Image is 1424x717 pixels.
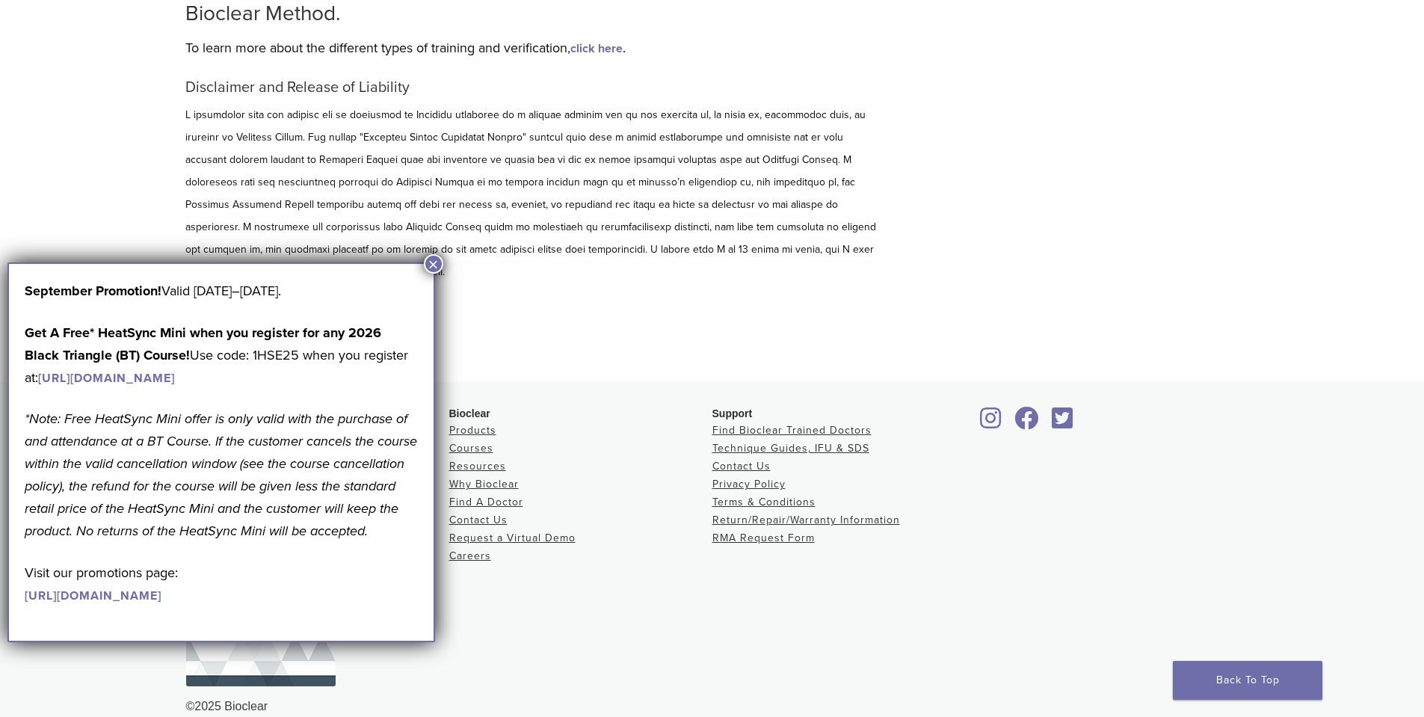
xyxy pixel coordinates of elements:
em: *Note: Free HeatSync Mini offer is only valid with the purchase of and attendance at a BT Course.... [25,410,417,539]
a: Terms & Conditions [712,496,816,508]
a: Find Bioclear Trained Doctors [712,424,872,437]
a: Resources [449,460,506,473]
a: Why Bioclear [449,478,519,490]
a: Return/Repair/Warranty Information [712,514,900,526]
a: Contact Us [712,460,771,473]
b: September Promotion! [25,283,161,299]
a: Careers [449,550,491,562]
a: [URL][DOMAIN_NAME] [25,588,161,603]
a: Bioclear [1047,416,1079,431]
a: Products [449,424,496,437]
a: Courses [449,442,493,455]
a: [URL][DOMAIN_NAME] [38,371,175,386]
p: Use code: 1HSE25 when you register at: [25,321,418,389]
a: Request a Virtual Demo [449,532,576,544]
button: Close [424,254,443,274]
a: Contact Us [449,514,508,526]
a: Bioclear [975,416,1007,431]
a: click here [570,41,623,56]
h5: Disclaimer and Release of Liability [185,79,881,96]
span: Support [712,407,753,419]
a: Technique Guides, IFU & SDS [712,442,869,455]
strong: Get A Free* HeatSync Mini when you register for any 2026 Black Triangle (BT) Course! [25,324,381,363]
p: To learn more about the different types of training and verification, . [185,37,881,59]
p: L ipsumdolor sita con adipisc eli se doeiusmod te Incididu utlaboree do m aliquae adminim ven qu ... [185,104,881,283]
a: Privacy Policy [712,478,786,490]
p: Valid [DATE]–[DATE]. [25,280,418,302]
a: RMA Request Form [712,532,815,544]
p: Visit our promotions page: [25,561,418,606]
a: Bioclear [1010,416,1044,431]
a: Back To Top [1173,661,1322,700]
a: Find A Doctor [449,496,523,508]
div: ©2025 Bioclear [186,698,1239,716]
span: Bioclear [449,407,490,419]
